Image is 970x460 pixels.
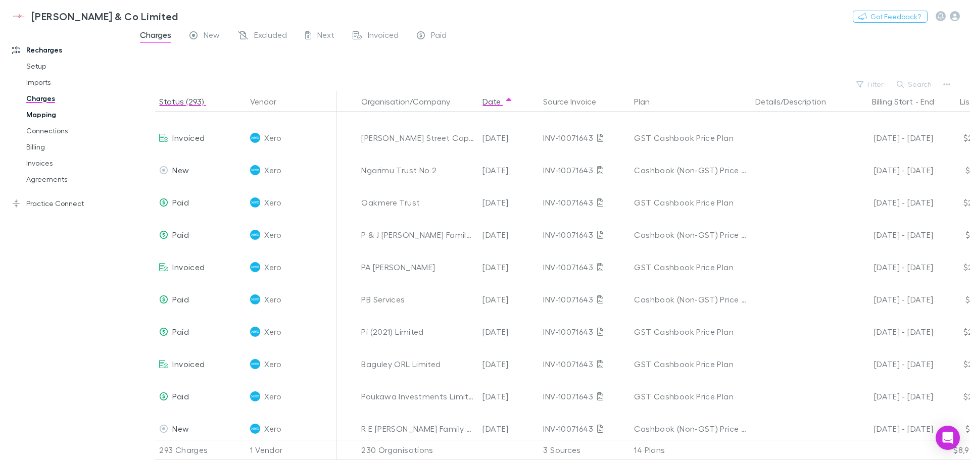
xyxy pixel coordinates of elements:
[478,186,539,219] div: [DATE]
[343,163,357,177] button: Exclude organization from vendor
[250,294,260,304] img: Xero's Logo
[543,122,626,154] div: INV-10071643
[634,122,747,154] div: GST Cashbook Price Plan
[361,283,474,316] div: PB Services
[2,195,136,212] a: Practice Connect
[846,154,933,186] div: [DATE] - [DATE]
[846,186,933,219] div: [DATE] - [DATE]
[478,348,539,380] div: [DATE]
[482,91,513,112] button: Date
[343,422,357,436] button: Exclude organization from vendor
[264,316,281,348] span: Xero
[846,348,933,380] div: [DATE] - [DATE]
[478,219,539,251] div: [DATE]
[250,359,260,369] img: Xero's Logo
[16,107,136,123] a: Mapping
[478,316,539,348] div: [DATE]
[250,197,260,208] img: Xero's Logo
[478,122,539,154] div: [DATE]
[872,91,913,112] button: Billing Start
[137,163,151,177] button: Exclude charge
[31,10,178,22] h3: [PERSON_NAME] & Co Limited
[16,155,136,171] a: Invoices
[250,262,260,272] img: Xero's Logo
[846,380,933,413] div: [DATE] - [DATE]
[250,424,260,434] img: Xero's Logo
[853,11,928,23] button: Got Feedback?
[892,78,938,90] button: Search
[16,90,136,107] a: Charges
[846,283,933,316] div: [DATE] - [DATE]
[543,283,626,316] div: INV-10071643
[10,10,27,22] img: Epplett & Co Limited's Logo
[204,30,220,43] span: New
[172,165,189,175] span: New
[478,380,539,413] div: [DATE]
[478,413,539,445] div: [DATE]
[264,251,281,283] span: Xero
[630,440,751,460] div: 14 Plans
[246,440,337,460] div: 1 Vendor
[264,122,281,154] span: Xero
[250,91,288,112] button: Vendor
[431,30,447,43] span: Paid
[478,251,539,283] div: [DATE]
[634,348,747,380] div: GST Cashbook Price Plan
[172,359,205,369] span: Invoiced
[846,91,944,112] div: -
[16,74,136,90] a: Imports
[361,91,462,112] button: Organisation/Company
[140,30,171,43] span: Charges
[250,165,260,175] img: Xero's Logo
[361,122,474,154] div: [PERSON_NAME] Street Capital Limited
[317,30,334,43] span: Next
[16,123,136,139] a: Connections
[137,422,151,436] button: Exclude charge
[539,440,630,460] div: 3 Sources
[264,283,281,316] span: Xero
[543,348,626,380] div: INV-10071643
[543,380,626,413] div: INV-10071643
[2,42,136,58] a: Recharges
[755,91,838,112] button: Details/Description
[846,251,933,283] div: [DATE] - [DATE]
[634,380,747,413] div: GST Cashbook Price Plan
[264,348,281,380] span: Xero
[254,30,287,43] span: Excluded
[172,391,188,401] span: Paid
[846,316,933,348] div: [DATE] - [DATE]
[361,348,474,380] div: Baguley ORL Limited
[543,413,626,445] div: INV-10071643
[543,251,626,283] div: INV-10071643
[846,413,933,445] div: [DATE] - [DATE]
[634,91,662,112] button: Plan
[368,30,399,43] span: Invoiced
[634,251,747,283] div: GST Cashbook Price Plan
[172,294,188,304] span: Paid
[936,426,960,450] div: Open Intercom Messenger
[361,251,474,283] div: PA [PERSON_NAME]
[357,440,478,460] div: 230 Organisations
[172,230,188,239] span: Paid
[634,283,747,316] div: Cashbook (Non-GST) Price Plan
[172,424,189,433] span: New
[543,316,626,348] div: INV-10071643
[478,283,539,316] div: [DATE]
[16,58,136,74] a: Setup
[250,230,260,240] img: Xero's Logo
[543,186,626,219] div: INV-10071643
[250,327,260,337] img: Xero's Logo
[250,391,260,401] img: Xero's Logo
[634,186,747,219] div: GST Cashbook Price Plan
[634,219,747,251] div: Cashbook (Non-GST) Price Plan
[851,78,890,90] button: Filter
[634,154,747,186] div: Cashbook (Non-GST) Price Plan
[264,380,281,413] span: Xero
[543,91,608,112] button: Source Invoice
[264,219,281,251] span: Xero
[361,413,474,445] div: R E [PERSON_NAME] Family Trust
[172,327,188,336] span: Paid
[172,262,205,272] span: Invoiced
[361,219,474,251] div: P & J [PERSON_NAME] Family Trust
[361,186,474,219] div: Oakmere Trust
